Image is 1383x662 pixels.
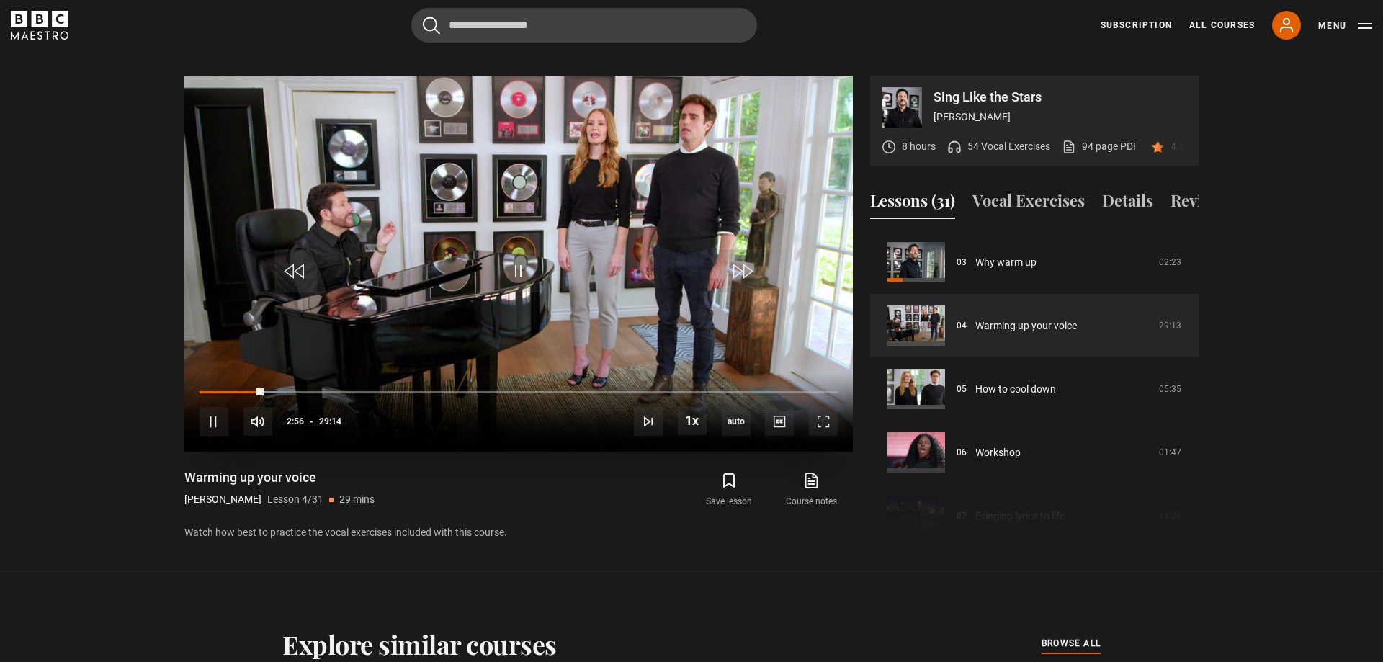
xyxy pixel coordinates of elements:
button: Details [1102,189,1153,219]
a: browse all [1042,636,1101,652]
h2: Explore similar courses [282,629,557,659]
span: 29:14 [319,408,341,434]
button: Next Lesson [634,407,663,436]
a: Subscription [1101,19,1172,32]
a: How to cool down [975,382,1056,397]
button: Submit the search query [423,17,440,35]
p: [PERSON_NAME] [934,109,1187,125]
a: Course notes [771,469,853,511]
button: Toggle navigation [1318,19,1372,33]
span: 2:56 [287,408,304,434]
p: Watch how best to practice the vocal exercises included with this course. [184,525,853,540]
button: Fullscreen [809,407,838,436]
div: Progress Bar [200,391,838,394]
a: All Courses [1189,19,1255,32]
video-js: Video Player [184,76,853,452]
span: browse all [1042,636,1101,650]
p: Sing Like the Stars [934,91,1187,104]
p: 54 Vocal Exercises [967,139,1050,154]
input: Search [411,8,757,43]
p: 8 hours [902,139,936,154]
p: [PERSON_NAME] [184,492,261,507]
span: auto [722,407,751,436]
div: Current quality: 720p [722,407,751,436]
button: Playback Rate [678,406,707,435]
button: Captions [765,407,794,436]
h1: Warming up your voice [184,469,375,486]
p: Lesson 4/31 [267,492,323,507]
button: Vocal Exercises [972,189,1085,219]
button: Reviews (60) [1171,189,1261,219]
span: - [310,416,313,426]
p: 29 mins [339,492,375,507]
button: Mute [243,407,272,436]
a: Why warm up [975,255,1037,270]
button: Lessons (31) [870,189,955,219]
button: Pause [200,407,228,436]
a: 94 page PDF [1062,139,1139,154]
svg: BBC Maestro [11,11,68,40]
button: Save lesson [688,469,770,511]
a: Warming up your voice [975,318,1077,334]
a: Workshop [975,445,1021,460]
